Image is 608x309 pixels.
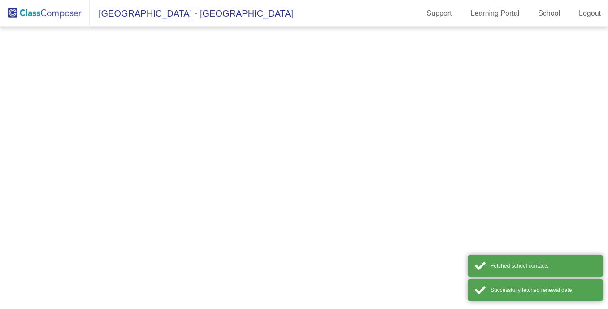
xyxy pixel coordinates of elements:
a: School [531,6,567,21]
a: Learning Portal [464,6,527,21]
a: Support [420,6,459,21]
span: [GEOGRAPHIC_DATA] - [GEOGRAPHIC_DATA] [90,6,293,21]
div: Fetched school contacts [491,262,596,270]
a: Logout [572,6,608,21]
div: Successfully fetched renewal date [491,286,596,294]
